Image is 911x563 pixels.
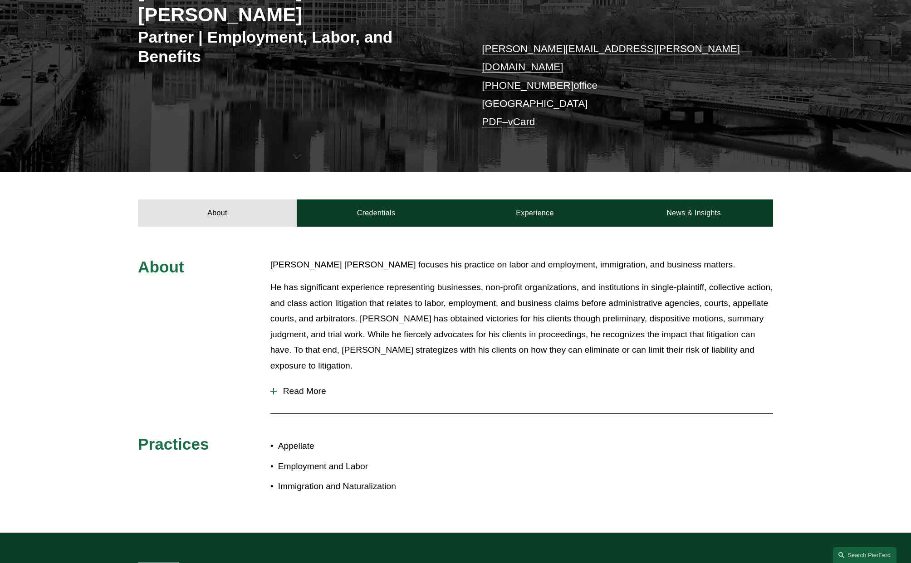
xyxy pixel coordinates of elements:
[277,386,773,396] span: Read More
[482,40,746,131] p: office [GEOGRAPHIC_DATA] –
[278,479,455,495] p: Immigration and Naturalization
[270,379,773,403] button: Read More
[138,435,209,453] span: Practices
[138,199,297,227] a: About
[297,199,455,227] a: Credentials
[270,280,773,374] p: He has significant experience representing businesses, non-profit organizations, and institutions...
[482,80,573,91] a: [PHONE_NUMBER]
[614,199,773,227] a: News & Insights
[482,43,740,73] a: [PERSON_NAME][EMAIL_ADDRESS][PERSON_NAME][DOMAIN_NAME]
[278,438,455,454] p: Appellate
[278,459,455,475] p: Employment and Labor
[455,199,614,227] a: Experience
[833,547,896,563] a: Search this site
[138,27,455,67] h3: Partner | Employment, Labor, and Benefits
[508,116,535,127] a: vCard
[270,257,773,273] p: [PERSON_NAME] [PERSON_NAME] focuses his practice on labor and employment, immigration, and busine...
[482,116,502,127] a: PDF
[138,258,184,276] span: About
